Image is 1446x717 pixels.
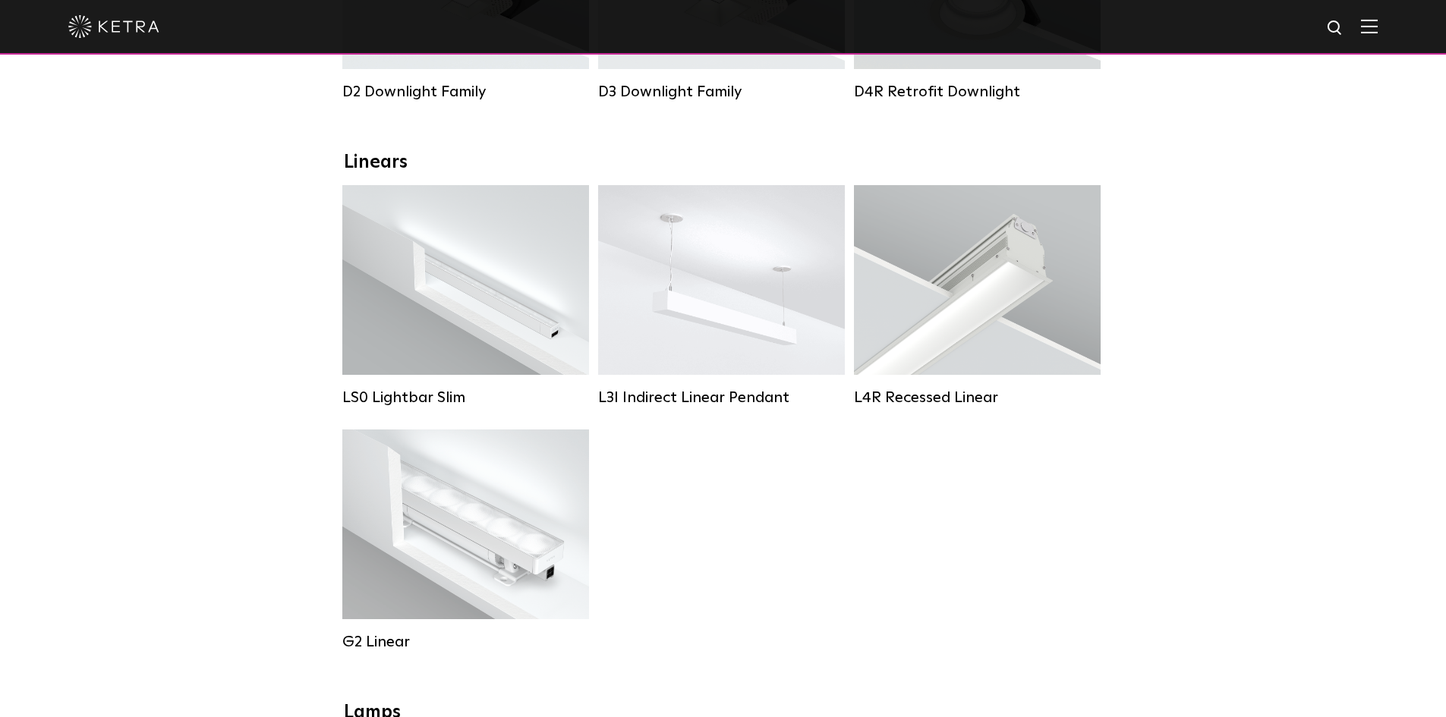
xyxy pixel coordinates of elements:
[68,15,159,38] img: ketra-logo-2019-white
[342,83,589,101] div: D2 Downlight Family
[344,152,1103,174] div: Linears
[854,388,1101,407] div: L4R Recessed Linear
[854,83,1101,101] div: D4R Retrofit Downlight
[342,633,589,651] div: G2 Linear
[342,185,589,407] a: LS0 Lightbar Slim Lumen Output:200 / 350Colors:White / BlackControl:X96 Controller
[1361,19,1378,33] img: Hamburger%20Nav.svg
[342,429,589,651] a: G2 Linear Lumen Output:400 / 700 / 1000Colors:WhiteBeam Angles:Flood / [GEOGRAPHIC_DATA] / Narrow...
[854,185,1101,407] a: L4R Recessed Linear Lumen Output:400 / 600 / 800 / 1000Colors:White / BlackControl:Lutron Clear C...
[1326,19,1345,38] img: search icon
[598,83,845,101] div: D3 Downlight Family
[598,185,845,407] a: L3I Indirect Linear Pendant Lumen Output:400 / 600 / 800 / 1000Housing Colors:White / BlackContro...
[342,388,589,407] div: LS0 Lightbar Slim
[598,388,845,407] div: L3I Indirect Linear Pendant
